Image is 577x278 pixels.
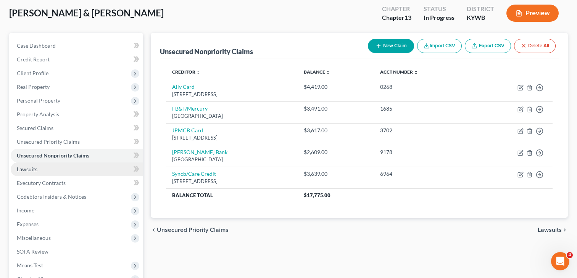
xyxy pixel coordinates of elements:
[382,5,411,13] div: Chapter
[380,105,466,112] div: 1685
[417,39,462,53] button: Import CSV
[17,125,53,131] span: Secured Claims
[11,39,143,53] a: Case Dashboard
[467,5,494,13] div: District
[17,111,59,117] span: Property Analysis
[414,70,418,75] i: unfold_more
[304,83,367,91] div: $4,419.00
[172,127,203,133] a: JPMCB Card
[196,70,201,75] i: unfold_more
[506,5,559,22] button: Preview
[368,39,414,53] button: New Claim
[11,149,143,162] a: Unsecured Nonpriority Claims
[424,13,455,22] div: In Progress
[17,152,89,159] span: Unsecured Nonpriority Claims
[172,91,292,98] div: [STREET_ADDRESS]
[172,84,195,90] a: Ally Card
[380,148,466,156] div: 9178
[160,47,253,56] div: Unsecured Nonpriority Claims
[304,170,367,178] div: $3,639.00
[382,13,411,22] div: Chapter
[380,69,418,75] a: Acct Number unfold_more
[11,121,143,135] a: Secured Claims
[17,207,34,214] span: Income
[157,227,229,233] span: Unsecured Priority Claims
[17,70,48,76] span: Client Profile
[172,156,292,163] div: [GEOGRAPHIC_DATA]
[465,39,511,53] a: Export CSV
[304,127,367,134] div: $3,617.00
[172,149,227,155] a: [PERSON_NAME] Bank
[538,227,562,233] span: Lawsuits
[172,134,292,141] div: [STREET_ADDRESS]
[166,188,298,202] th: Balance Total
[17,56,50,63] span: Credit Report
[172,112,292,120] div: [GEOGRAPHIC_DATA]
[514,39,556,53] button: Delete All
[424,5,455,13] div: Status
[17,235,51,241] span: Miscellaneous
[326,70,330,75] i: unfold_more
[562,227,568,233] i: chevron_right
[538,227,568,233] button: Lawsuits chevron_right
[304,105,367,112] div: $3,491.00
[17,193,86,200] span: Codebtors Insiders & Notices
[172,69,201,75] a: Creditor unfold_more
[567,252,573,258] span: 4
[172,105,208,112] a: FB&T/Mercury
[17,138,80,145] span: Unsecured Priority Claims
[172,170,216,177] a: Syncb/Care Credit
[17,166,37,172] span: Lawsuits
[405,14,411,21] span: 13
[380,83,466,91] div: 0268
[11,135,143,149] a: Unsecured Priority Claims
[11,108,143,121] a: Property Analysis
[11,53,143,66] a: Credit Report
[17,262,43,268] span: Means Test
[151,227,157,233] i: chevron_left
[11,176,143,190] a: Executory Contracts
[304,69,330,75] a: Balance unfold_more
[11,245,143,259] a: SOFA Review
[17,221,39,227] span: Expenses
[172,178,292,185] div: [STREET_ADDRESS]
[17,97,60,104] span: Personal Property
[9,7,164,18] span: [PERSON_NAME] & [PERSON_NAME]
[17,42,56,49] span: Case Dashboard
[151,227,229,233] button: chevron_left Unsecured Priority Claims
[380,127,466,134] div: 3702
[17,248,48,255] span: SOFA Review
[11,162,143,176] a: Lawsuits
[551,252,569,270] iframe: Intercom live chat
[304,148,367,156] div: $2,609.00
[17,84,50,90] span: Real Property
[304,192,330,198] span: $17,775.00
[380,170,466,178] div: 6964
[467,13,494,22] div: KYWB
[17,180,66,186] span: Executory Contracts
